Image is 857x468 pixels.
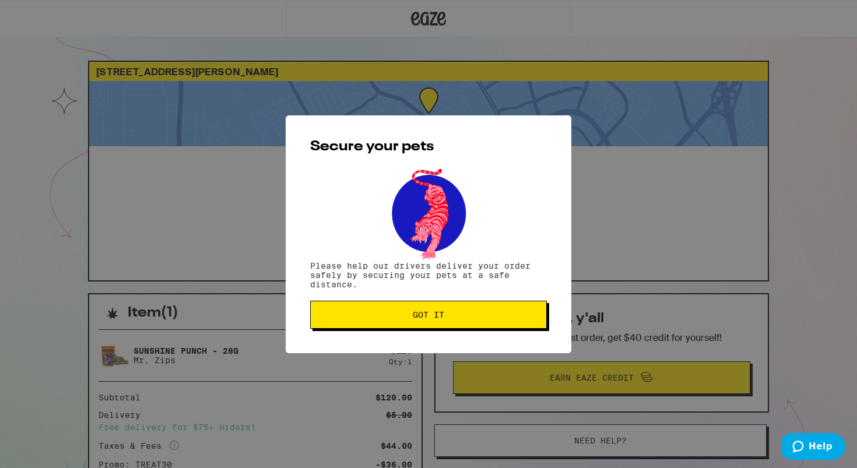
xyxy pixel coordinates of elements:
p: Please help our drivers deliver your order safely by securing your pets at a safe distance. [310,261,547,289]
h2: Secure your pets [310,140,547,154]
img: pets [381,166,476,261]
iframe: Opens a widget where you can find more information [782,433,845,462]
span: Got it [413,311,444,319]
button: Got it [310,301,547,329]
